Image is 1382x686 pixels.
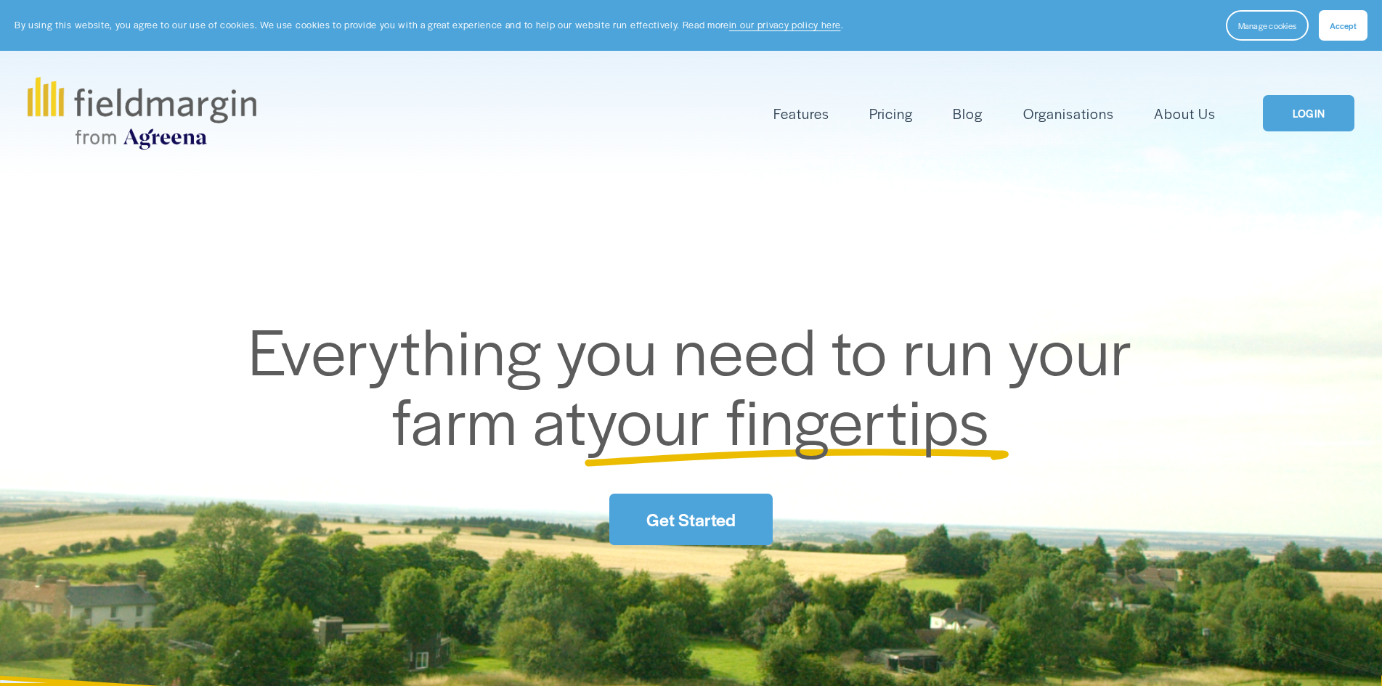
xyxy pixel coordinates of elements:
[1154,102,1216,126] a: About Us
[729,18,841,31] a: in our privacy policy here
[248,303,1148,464] span: Everything you need to run your farm at
[609,494,772,545] a: Get Started
[28,77,256,150] img: fieldmargin.com
[587,373,990,464] span: your fingertips
[869,102,913,126] a: Pricing
[953,102,983,126] a: Blog
[1226,10,1309,41] button: Manage cookies
[1330,20,1357,31] span: Accept
[15,18,843,32] p: By using this website, you agree to our use of cookies. We use cookies to provide you with a grea...
[1263,95,1354,132] a: LOGIN
[1023,102,1114,126] a: Organisations
[773,102,829,126] a: folder dropdown
[1238,20,1296,31] span: Manage cookies
[1319,10,1367,41] button: Accept
[773,103,829,124] span: Features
